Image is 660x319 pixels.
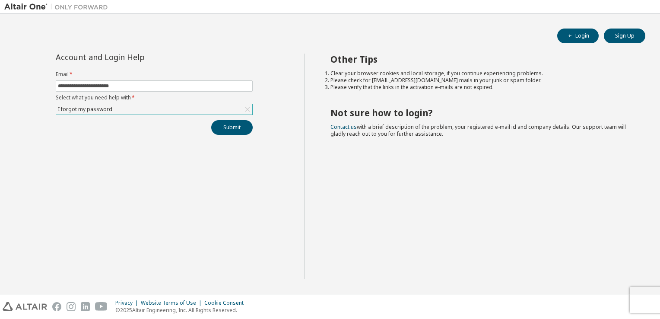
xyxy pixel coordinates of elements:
[95,302,108,311] img: youtube.svg
[67,302,76,311] img: instagram.svg
[115,300,141,306] div: Privacy
[56,71,253,78] label: Email
[3,302,47,311] img: altair_logo.svg
[204,300,249,306] div: Cookie Consent
[56,54,213,61] div: Account and Login Help
[115,306,249,314] p: © 2025 Altair Engineering, Inc. All Rights Reserved.
[57,105,114,114] div: I forgot my password
[330,107,630,118] h2: Not sure how to login?
[211,120,253,135] button: Submit
[330,84,630,91] li: Please verify that the links in the activation e-mails are not expired.
[56,94,253,101] label: Select what you need help with
[330,77,630,84] li: Please check for [EMAIL_ADDRESS][DOMAIN_NAME] mails in your junk or spam folder.
[141,300,204,306] div: Website Terms of Use
[604,29,645,43] button: Sign Up
[4,3,112,11] img: Altair One
[330,123,626,137] span: with a brief description of the problem, your registered e-mail id and company details. Our suppo...
[557,29,599,43] button: Login
[330,70,630,77] li: Clear your browser cookies and local storage, if you continue experiencing problems.
[56,104,252,115] div: I forgot my password
[330,54,630,65] h2: Other Tips
[52,302,61,311] img: facebook.svg
[330,123,357,131] a: Contact us
[81,302,90,311] img: linkedin.svg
